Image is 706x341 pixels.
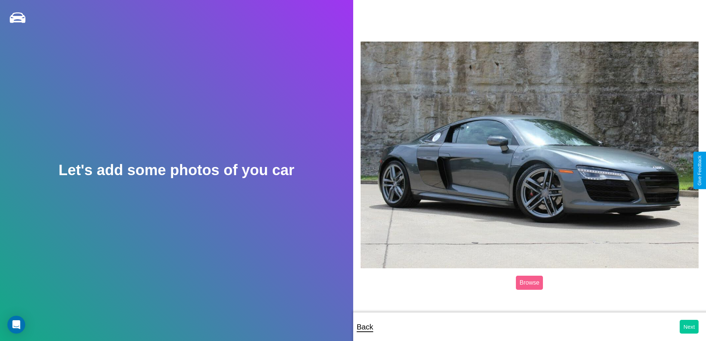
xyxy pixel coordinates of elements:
div: Give Feedback [697,155,702,186]
button: Next [680,320,699,334]
div: Open Intercom Messenger [7,316,25,334]
label: Browse [516,276,543,290]
p: Back [357,320,373,334]
h2: Let's add some photos of you car [59,162,294,178]
img: posted [361,42,699,269]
